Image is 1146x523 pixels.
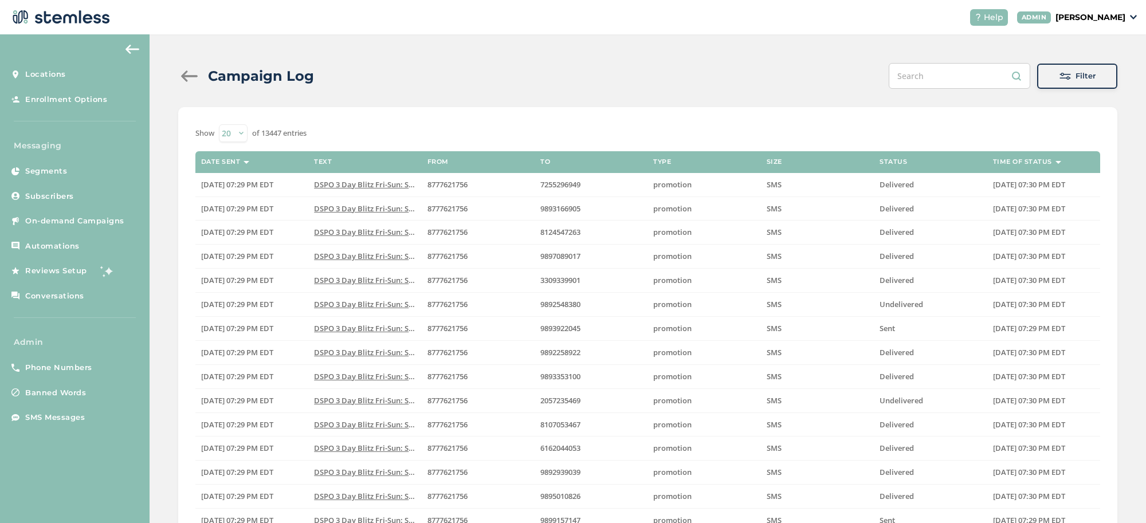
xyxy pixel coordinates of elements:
[767,395,782,406] span: SMS
[427,323,468,333] span: 8777621756
[653,180,755,190] label: promotion
[427,179,468,190] span: 8777621756
[767,491,868,501] label: SMS
[880,491,981,501] label: Delivered
[244,161,249,164] img: icon-sort-1e1d7615.svg
[314,491,415,501] label: DSPO 3 Day Blitz Fri-Sun: Spend $50 get $10 off, $...
[993,467,1065,477] span: [DATE] 07:30 PM EDT
[880,276,981,285] label: Delivered
[427,467,468,477] span: 8777621756
[653,491,692,501] span: promotion
[427,299,468,309] span: 8777621756
[201,324,303,333] label: 08/21/2025 07:29 PM EDT
[201,372,303,382] label: 08/21/2025 07:29 PM EDT
[993,276,1094,285] label: 08/21/2025 07:30 PM EDT
[427,251,529,261] label: 8777621756
[993,396,1094,406] label: 08/21/2025 07:30 PM EDT
[993,491,1065,501] span: [DATE] 07:30 PM EDT
[880,323,895,333] span: Sent
[427,396,529,406] label: 8777621756
[25,241,80,252] span: Automations
[993,443,1094,453] label: 08/21/2025 07:30 PM EDT
[201,419,273,430] span: [DATE] 07:29 PM EDT
[314,467,415,477] label: DSPO 3 Day Blitz Fri-Sun: Spend $50 get $10 off, $...
[201,348,303,357] label: 08/21/2025 07:29 PM EDT
[201,179,273,190] span: [DATE] 07:29 PM EDT
[653,467,755,477] label: promotion
[314,251,493,261] span: DSPO 3 Day Blitz Fri-Sun: Spend $50 get $10 off, $...
[314,420,415,430] label: DSPO 3 Day Blitz Fri-Sun: Spend $50 get $10 off, $...
[880,396,981,406] label: Undelivered
[201,323,273,333] span: [DATE] 07:29 PM EDT
[195,128,214,139] label: Show
[767,372,868,382] label: SMS
[314,203,493,214] span: DSPO 3 Day Blitz Fri-Sun: Spend $50 get $10 off, $...
[880,180,981,190] label: Delivered
[201,347,273,357] span: [DATE] 07:29 PM EDT
[201,276,303,285] label: 08/21/2025 07:29 PM EDT
[767,251,868,261] label: SMS
[993,371,1065,382] span: [DATE] 07:30 PM EDT
[427,467,529,477] label: 8777621756
[201,180,303,190] label: 08/21/2025 07:29 PM EDT
[25,215,124,227] span: On-demand Campaigns
[540,491,642,501] label: 9895010826
[540,420,642,430] label: 8107053467
[540,204,642,214] label: 9893166905
[201,396,303,406] label: 08/21/2025 07:29 PM EDT
[767,443,868,453] label: SMS
[993,300,1094,309] label: 08/21/2025 07:30 PM EDT
[540,251,580,261] span: 9897089017
[427,158,449,166] label: From
[993,323,1065,333] span: [DATE] 07:29 PM EDT
[993,467,1094,477] label: 08/21/2025 07:30 PM EDT
[540,443,580,453] span: 6162044053
[201,251,273,261] span: [DATE] 07:29 PM EDT
[767,158,782,166] label: Size
[993,419,1065,430] span: [DATE] 07:30 PM EDT
[540,467,642,477] label: 9892939039
[314,227,493,237] span: DSPO 3 Day Blitz Fri-Sun: Spend $50 get $10 off, $...
[201,491,273,501] span: [DATE] 07:29 PM EDT
[314,180,415,190] label: DSPO 3 Day Blitz Fri-Sun: Spend $50 get $10 off, $...
[427,443,529,453] label: 8777621756
[540,179,580,190] span: 7255296949
[767,276,868,285] label: SMS
[880,347,914,357] span: Delivered
[767,420,868,430] label: SMS
[427,491,468,501] span: 8777621756
[1055,161,1061,164] img: icon-sort-1e1d7615.svg
[880,419,914,430] span: Delivered
[993,180,1094,190] label: 08/21/2025 07:30 PM EDT
[767,227,868,237] label: SMS
[880,420,981,430] label: Delivered
[125,45,139,54] img: icon-arrow-back-accent-c549486e.svg
[25,94,107,105] span: Enrollment Options
[880,443,914,453] span: Delivered
[993,158,1052,166] label: Time of Status
[427,227,529,237] label: 8777621756
[540,491,580,501] span: 9895010826
[314,443,415,453] label: DSPO 3 Day Blitz Fri-Sun: Spend $50 get $10 off, $...
[540,371,580,382] span: 9893353100
[540,348,642,357] label: 9892258922
[653,396,755,406] label: promotion
[767,203,782,214] span: SMS
[427,347,468,357] span: 8777621756
[25,290,84,302] span: Conversations
[880,275,914,285] span: Delivered
[25,362,92,373] span: Phone Numbers
[314,276,415,285] label: DSPO 3 Day Blitz Fri-Sun: Spend $50 get $10 off, $...
[1089,468,1146,523] div: Chat Widget
[314,491,493,501] span: DSPO 3 Day Blitz Fri-Sun: Spend $50 get $10 off, $...
[427,251,468,261] span: 8777621756
[767,275,782,285] span: SMS
[993,347,1065,357] span: [DATE] 07:30 PM EDT
[96,259,119,282] img: glitter-stars-b7820f95.gif
[880,491,914,501] span: Delivered
[540,419,580,430] span: 8107053467
[201,395,273,406] span: [DATE] 07:29 PM EDT
[653,324,755,333] label: promotion
[540,324,642,333] label: 9893922045
[653,204,755,214] label: promotion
